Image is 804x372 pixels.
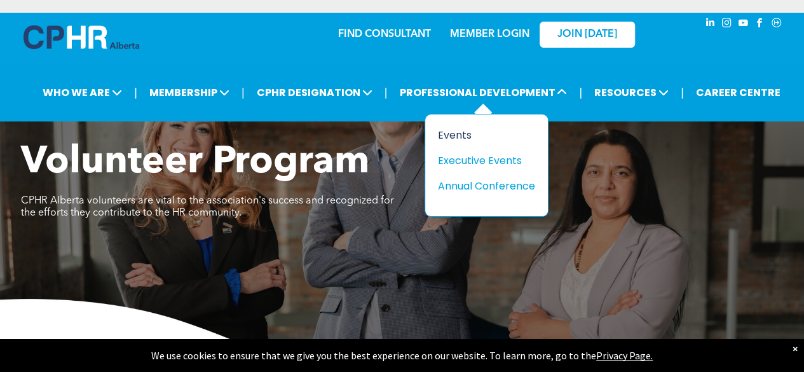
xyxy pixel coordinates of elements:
span: Volunteer Program [21,144,369,182]
a: FIND CONSULTANT [338,29,431,39]
a: facebook [753,16,767,33]
span: WHO WE ARE [39,81,126,104]
span: CPHR Alberta volunteers are vital to the association's success and recognized for the efforts the... [21,196,394,218]
li: | [134,79,137,106]
a: JOIN [DATE] [540,22,635,48]
span: PROFESSIONAL DEVELOPMENT [395,81,571,104]
span: MEMBERSHIP [146,81,233,104]
a: Social network [770,16,784,33]
span: CPHR DESIGNATION [253,81,376,104]
a: Annual Conference [438,178,535,194]
a: MEMBER LOGIN [450,29,529,39]
a: linkedin [704,16,718,33]
li: | [681,79,684,106]
a: instagram [720,16,734,33]
a: youtube [737,16,751,33]
a: Privacy Page. [596,349,653,362]
div: Annual Conference [438,178,526,194]
li: | [242,79,245,106]
li: | [385,79,388,106]
a: Executive Events [438,153,535,169]
a: Events [438,127,535,143]
li: | [579,79,582,106]
span: JOIN [DATE] [557,29,617,41]
div: Events [438,127,526,143]
div: Dismiss notification [793,342,798,355]
img: A blue and white logo for cp alberta [24,25,139,49]
a: CAREER CENTRE [692,81,784,104]
div: Executive Events [438,153,526,169]
span: RESOURCES [590,81,672,104]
